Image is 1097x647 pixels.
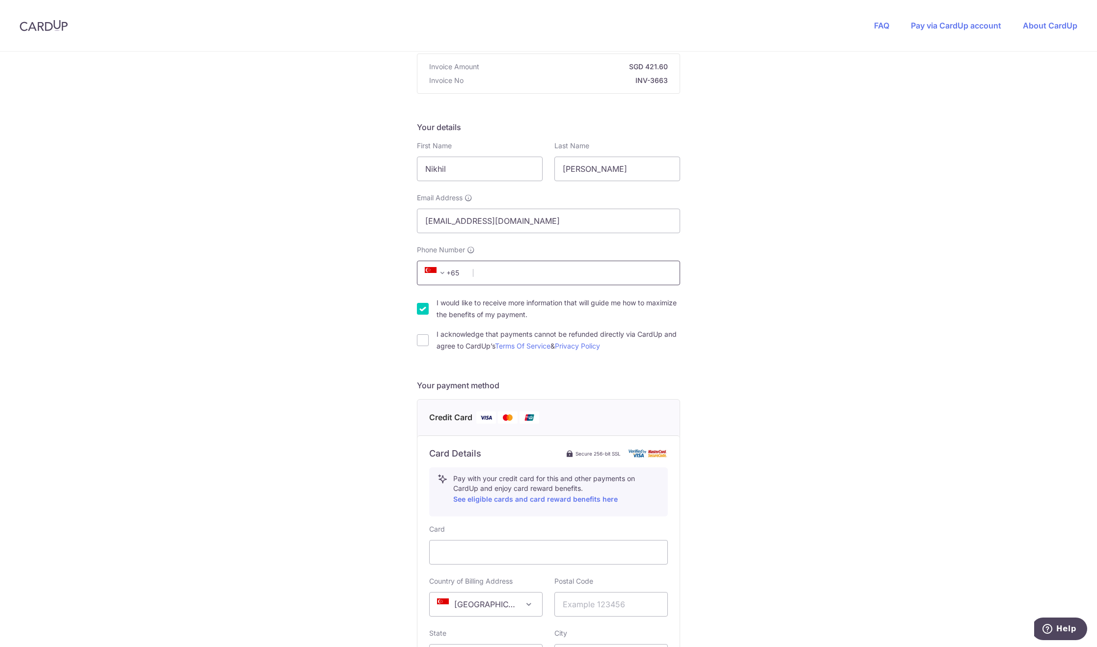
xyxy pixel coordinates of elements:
[911,21,1001,30] a: Pay via CardUp account
[576,450,621,458] span: Secure 256-bit SSL
[554,628,567,638] label: City
[429,76,464,85] span: Invoice No
[417,245,465,255] span: Phone Number
[438,546,659,558] iframe: Secure card payment input frame
[422,267,466,279] span: +65
[425,267,448,279] span: +65
[429,448,481,459] h6: Card Details
[483,62,668,72] strong: SGD 421.60
[1034,618,1087,642] iframe: Opens a widget where you can find more information
[467,76,668,85] strong: INV-3663
[20,20,68,31] img: CardUp
[520,411,539,424] img: Union Pay
[429,628,446,638] label: State
[554,157,680,181] input: Last name
[429,62,479,72] span: Invoice Amount
[1023,21,1077,30] a: About CardUp
[498,411,518,424] img: Mastercard
[495,342,550,350] a: Terms Of Service
[629,449,668,458] img: card secure
[417,121,680,133] h5: Your details
[476,411,496,424] img: Visa
[874,21,889,30] a: FAQ
[429,592,543,617] span: Singapore
[555,342,600,350] a: Privacy Policy
[417,379,680,391] h5: Your payment method
[417,209,680,233] input: Email address
[437,328,680,352] label: I acknowledge that payments cannot be refunded directly via CardUp and agree to CardUp’s &
[554,592,668,617] input: Example 123456
[429,576,513,586] label: Country of Billing Address
[453,495,618,503] a: See eligible cards and card reward benefits here
[417,193,463,203] span: Email Address
[453,474,659,505] p: Pay with your credit card for this and other payments on CardUp and enjoy card reward benefits.
[417,141,452,151] label: First Name
[430,593,542,616] span: Singapore
[554,576,593,586] label: Postal Code
[429,524,445,534] label: Card
[429,411,472,424] span: Credit Card
[554,141,589,151] label: Last Name
[417,157,543,181] input: First name
[437,297,680,321] label: I would like to receive more information that will guide me how to maximize the benefits of my pa...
